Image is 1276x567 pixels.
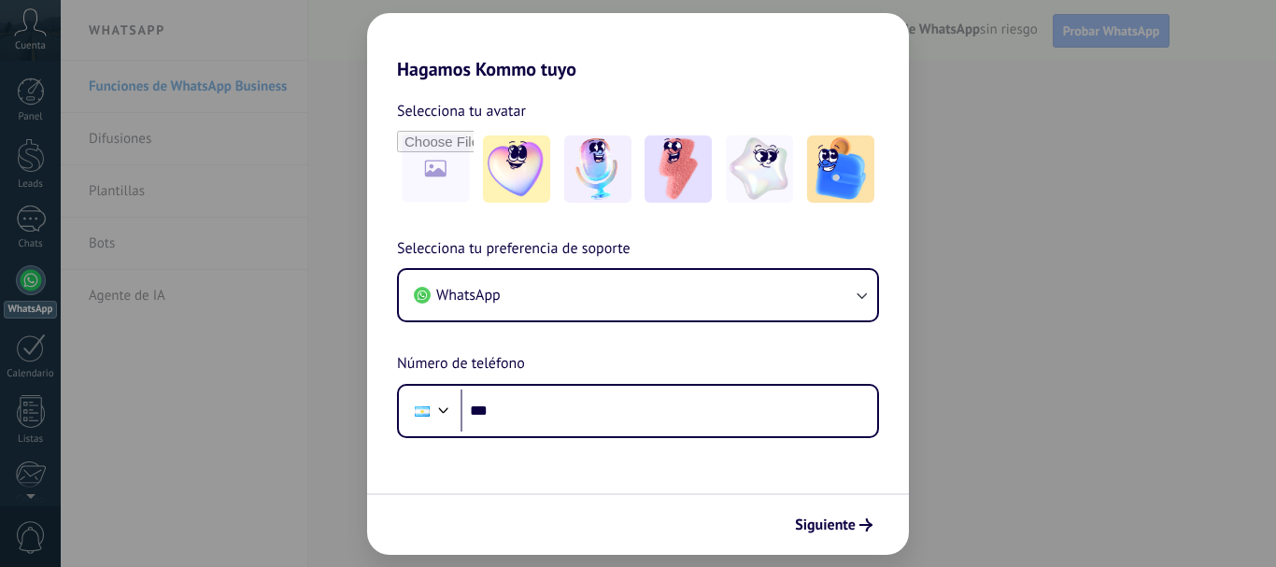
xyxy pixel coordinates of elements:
[645,135,712,203] img: -3.jpeg
[564,135,631,203] img: -2.jpeg
[367,13,909,80] h2: Hagamos Kommo tuyo
[787,509,881,541] button: Siguiente
[397,352,525,376] span: Número de teléfono
[436,286,501,305] span: WhatsApp
[795,518,856,532] span: Siguiente
[397,99,526,123] span: Selecciona tu avatar
[399,270,877,320] button: WhatsApp
[726,135,793,203] img: -4.jpeg
[483,135,550,203] img: -1.jpeg
[404,391,440,431] div: Argentina: + 54
[397,237,631,262] span: Selecciona tu preferencia de soporte
[807,135,874,203] img: -5.jpeg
